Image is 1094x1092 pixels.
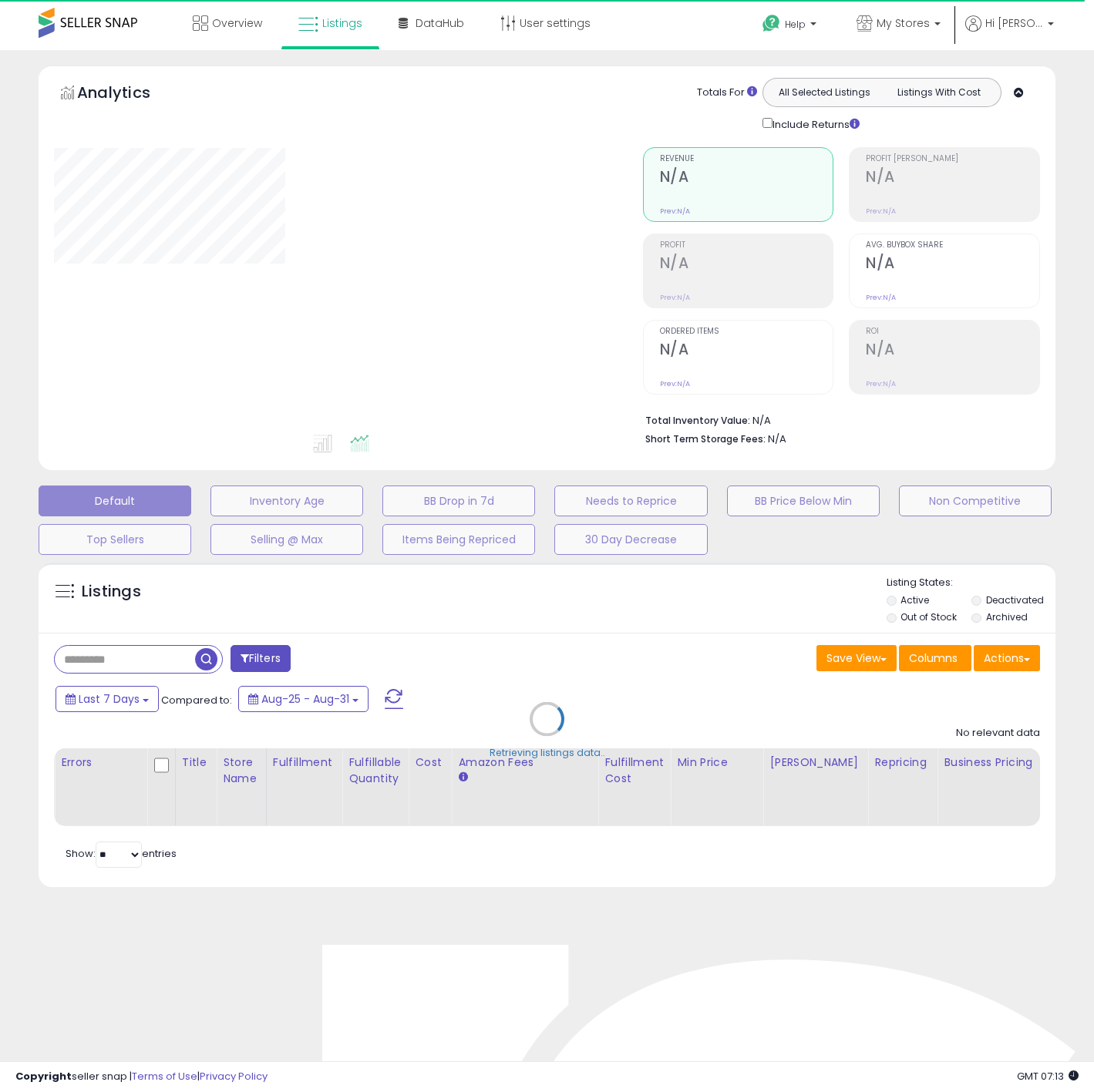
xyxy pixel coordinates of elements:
div: Include Returns [751,115,878,132]
i: Get Help [762,14,781,33]
button: Selling @ Max [210,524,363,555]
h2: N/A [866,168,1039,189]
small: Prev: N/A [660,293,690,302]
small: Prev: N/A [866,379,896,388]
span: Profit [PERSON_NAME] [866,155,1039,163]
button: BB Price Below Min [727,486,880,516]
button: Listings With Cost [881,82,996,102]
span: DataHub [416,15,464,31]
button: Needs to Reprice [554,486,707,516]
span: Hi [PERSON_NAME] [985,15,1043,31]
small: Prev: N/A [660,207,690,216]
span: Help [785,18,806,31]
b: Total Inventory Value: [645,414,750,427]
h2: N/A [866,341,1039,361]
a: Hi [PERSON_NAME] [965,15,1054,50]
button: Inventory Age [210,486,363,516]
button: BB Drop in 7d [382,486,535,516]
small: Prev: N/A [866,207,896,216]
small: Prev: N/A [660,379,690,388]
span: Overview [212,15,262,31]
div: Retrieving listings data.. [490,746,605,760]
button: Non Competitive [899,486,1052,516]
button: All Selected Listings [767,82,882,102]
div: Totals For [697,86,757,100]
span: ROI [866,328,1039,336]
span: N/A [768,432,786,446]
a: Help [750,2,832,50]
h2: N/A [660,168,833,189]
span: My Stores [877,15,930,31]
span: Profit [660,241,833,250]
button: 30 Day Decrease [554,524,707,555]
span: Avg. Buybox Share [866,241,1039,250]
b: Short Term Storage Fees: [645,432,766,445]
h2: N/A [866,254,1039,275]
h2: N/A [660,254,833,275]
span: Listings [322,15,362,31]
button: Items Being Repriced [382,524,535,555]
h2: N/A [660,341,833,361]
button: Top Sellers [39,524,191,555]
li: N/A [645,410,1028,428]
small: Prev: N/A [866,293,896,302]
span: Ordered Items [660,328,833,336]
span: Revenue [660,155,833,163]
button: Default [39,486,191,516]
h5: Analytics [77,82,180,107]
